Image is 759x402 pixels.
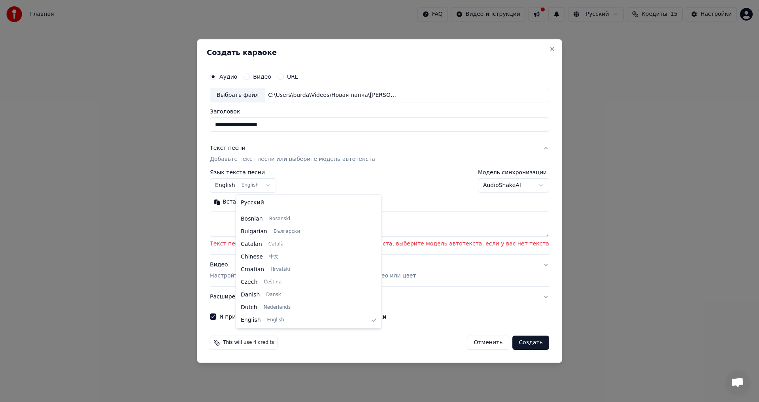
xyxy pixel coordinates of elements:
span: Hrvatski [270,266,290,273]
span: Български [274,228,300,235]
span: Čeština [264,279,281,285]
span: Bosnian [241,215,263,223]
span: Bosanski [269,216,290,222]
span: Dutch [241,304,257,311]
span: Bulgarian [241,228,267,236]
span: Czech [241,278,257,286]
span: English [241,316,261,324]
span: Català [268,241,283,247]
span: 中文 [269,254,279,260]
span: Dansk [266,292,281,298]
span: Русский [241,199,264,207]
span: English [267,317,284,323]
span: Catalan [241,240,262,248]
span: Croatian [241,266,264,274]
span: Danish [241,291,260,299]
span: Nederlands [264,304,291,311]
span: Chinese [241,253,263,261]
